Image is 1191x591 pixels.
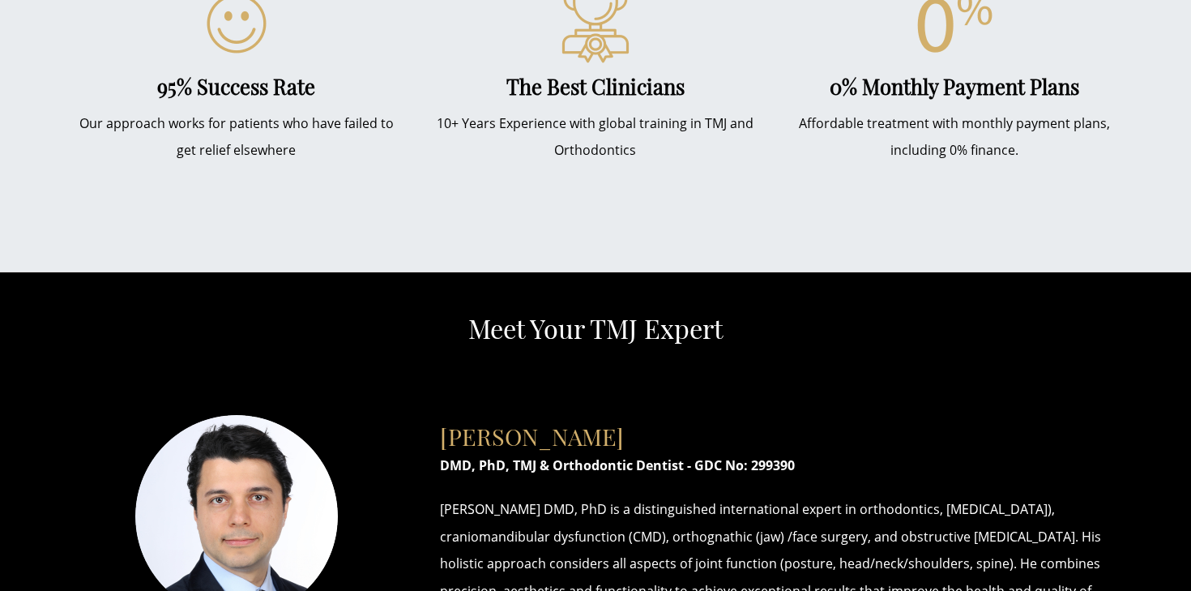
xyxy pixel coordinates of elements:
[788,74,1122,99] h4: 0% Monthly Payment Plans
[440,406,1110,451] h3: [PERSON_NAME]
[440,452,1110,480] p: DMD, PhD, TMJ & Orthodontic Dentist - GDC No: 299390
[57,313,1134,345] h2: Meet Your TMJ Expert
[69,74,403,99] h4: 95% Success Rate
[428,110,762,165] p: 10+ Years Experience with global training in TMJ and Orthodontics
[788,110,1122,165] p: Affordable treatment with monthly payment plans, including 0% finance.
[428,74,762,99] h4: The Best Clinicians
[69,110,403,165] p: Our approach works for patients who have failed to get relief elsewhere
